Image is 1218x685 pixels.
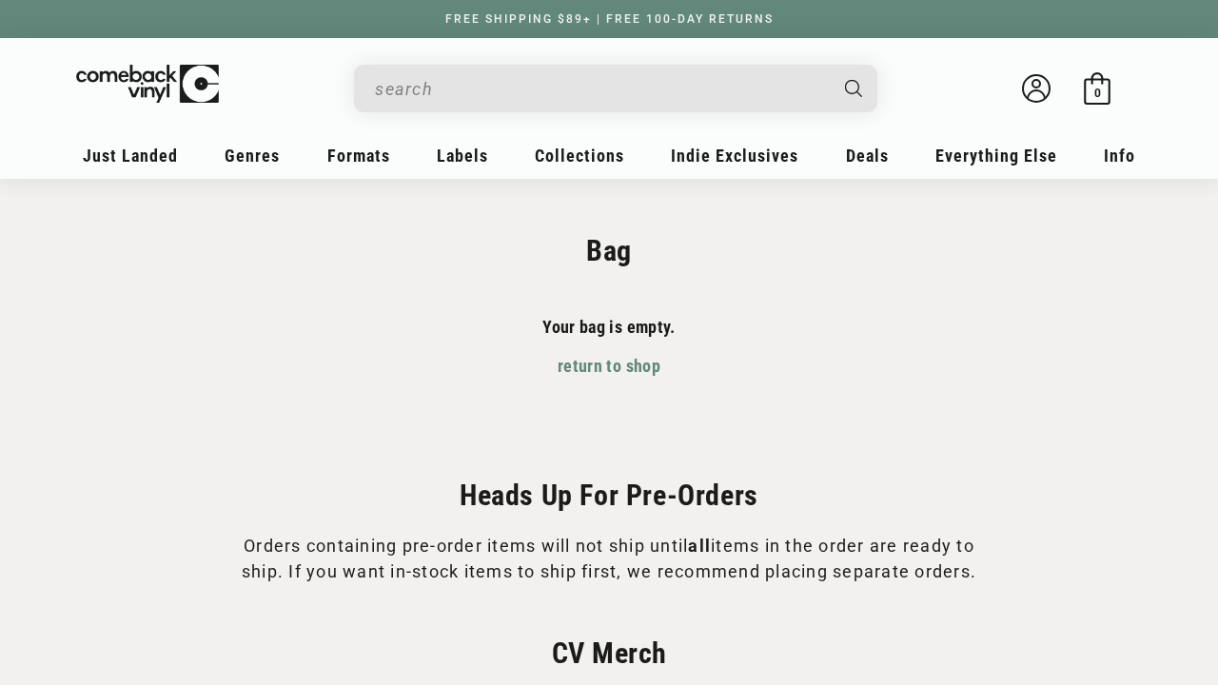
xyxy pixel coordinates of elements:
span: Indie Exclusives [671,146,798,166]
span: Labels [437,146,488,166]
span: Deals [846,146,889,166]
span: Everything Else [935,146,1057,166]
button: Search [829,65,880,112]
span: Genres [225,146,280,166]
span: Formats [327,146,390,166]
strong: all [688,536,711,556]
span: Collections [535,146,624,166]
input: search [375,69,826,108]
div: Search [354,65,877,112]
a: return to shop [67,356,1151,376]
h2: CV Merch [67,622,1151,685]
h2: Heads Up For Pre-Orders [238,477,980,514]
span: Info [1104,146,1135,166]
h1: Bag [67,232,1151,269]
p: Your bag is empty. [67,317,1151,337]
p: Orders containing pre-order items will not ship until items in the order are ready to ship. If yo... [238,533,980,584]
span: Just Landed [83,146,178,166]
a: FREE SHIPPING $89+ | FREE 100-DAY RETURNS [426,12,793,26]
